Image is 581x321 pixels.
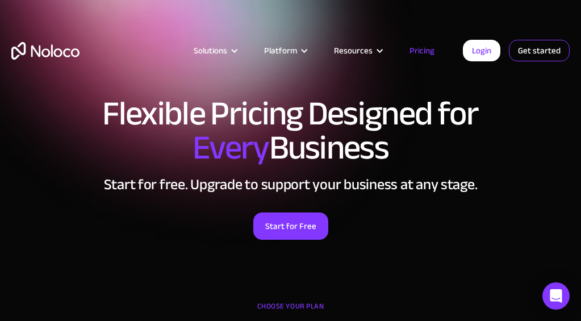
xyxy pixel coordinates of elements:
a: Get started [509,40,570,61]
div: Solutions [194,43,227,58]
a: Pricing [395,43,449,58]
h1: Flexible Pricing Designed for Business [11,97,570,165]
span: Every [193,116,269,180]
a: Start for Free [253,212,328,240]
h2: Start for free. Upgrade to support your business at any stage. [11,176,570,193]
div: Solutions [179,43,250,58]
div: Platform [264,43,297,58]
div: Resources [334,43,373,58]
a: Login [463,40,500,61]
div: Platform [250,43,320,58]
div: Open Intercom Messenger [542,282,570,310]
a: home [11,42,80,60]
div: Resources [320,43,395,58]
